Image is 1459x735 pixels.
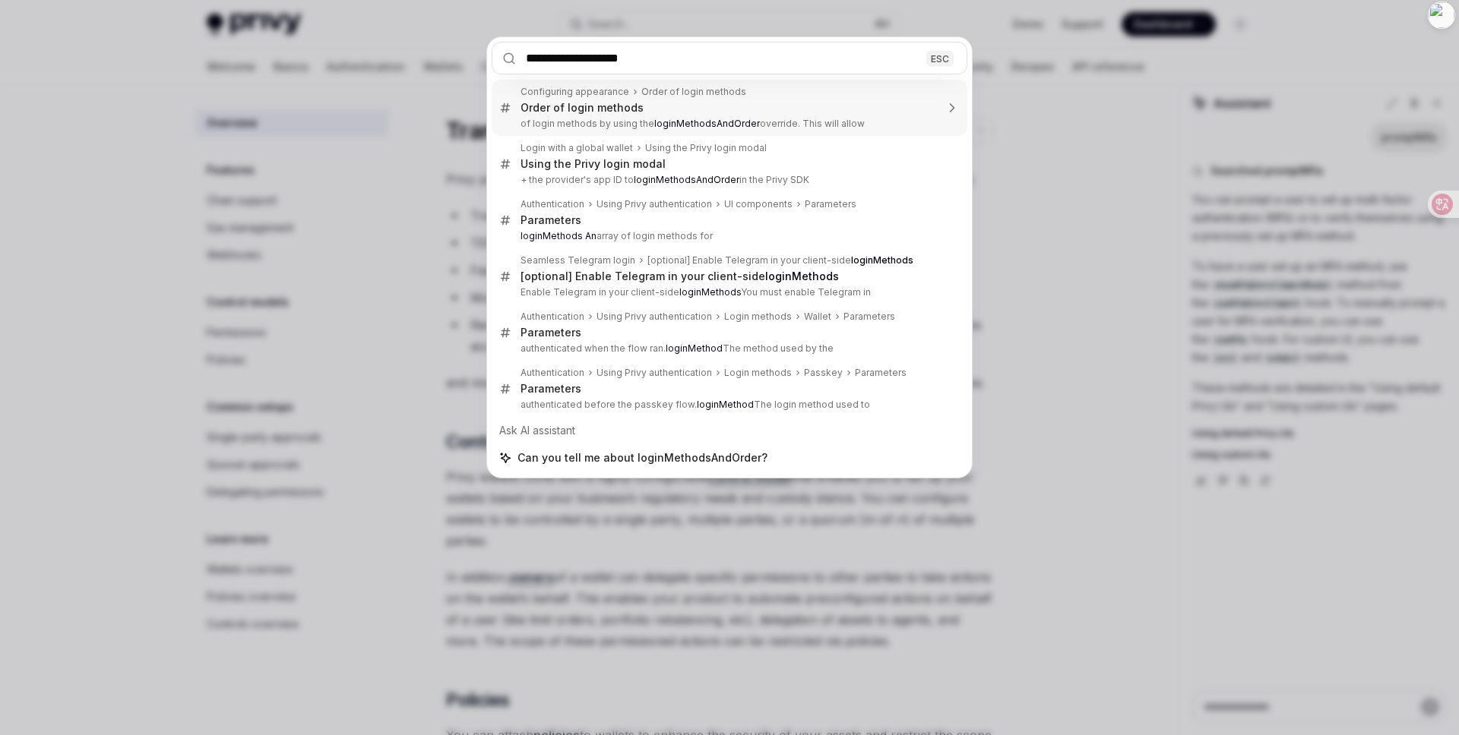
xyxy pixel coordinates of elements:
[641,86,746,98] div: Order of login methods
[521,311,584,323] div: Authentication
[521,254,635,267] div: Seamless Telegram login
[597,367,712,379] div: Using Privy authentication
[521,342,935,355] p: authenticated when the flow ran. The method used by the
[517,450,767,465] span: Can you tell me about loginMethodsAndOrder?
[634,174,739,185] b: loginMethodsAndOrder
[804,367,843,379] div: Passkey
[804,311,831,323] div: Wallet
[521,399,935,411] p: authenticated before the passkey flow. The login method used to
[765,270,839,282] b: loginMethods
[521,230,935,242] p: array of login methods for
[521,86,629,98] div: Configuring appearance
[645,142,767,154] div: Using the Privy login modal
[521,326,581,339] div: Parameters
[855,367,907,379] div: Parameters
[666,342,723,354] b: loginMethod
[724,367,792,379] div: Login methods
[724,311,792,323] div: Login methods
[521,101,644,115] div: Order of login methods
[805,198,856,210] div: Parameters
[521,367,584,379] div: Authentication
[492,417,967,444] div: Ask AI assistant
[521,174,935,186] p: + the provider's app ID to in the Privy SDK
[926,50,954,66] div: ESC
[724,198,793,210] div: UI components
[697,399,754,410] b: loginMethod
[521,213,581,227] div: Parameters
[647,254,913,267] div: [optional] Enable Telegram in your client-side
[521,286,935,298] p: Enable Telegram in your client-side You must enable Telegram in
[521,270,839,283] div: [optional] Enable Telegram in your client-side
[597,311,712,323] div: Using Privy authentication
[521,198,584,210] div: Authentication
[521,382,581,396] div: Parameters
[597,198,712,210] div: Using Privy authentication
[521,157,666,171] div: Using the Privy login modal
[521,230,597,241] b: loginMethods An
[843,311,895,323] div: Parameters
[521,142,633,154] div: Login with a global wallet
[679,286,741,298] b: loginMethods
[654,118,760,129] b: loginMethodsAndOrder
[851,254,913,266] b: loginMethods
[521,118,935,130] p: of login methods by using the override. This will allow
